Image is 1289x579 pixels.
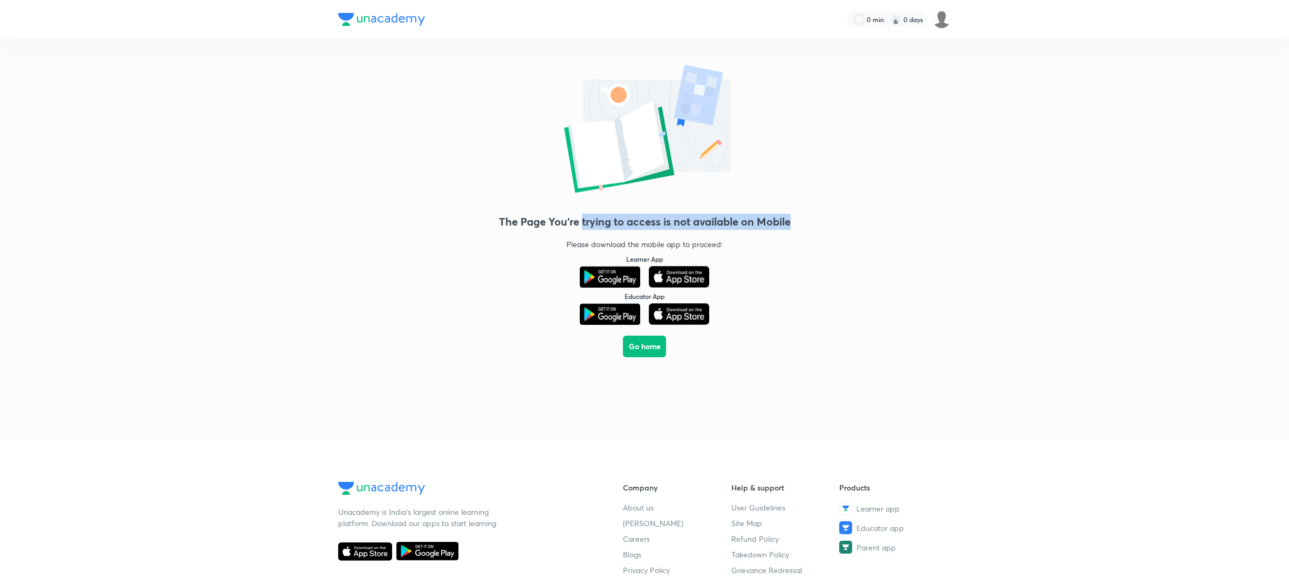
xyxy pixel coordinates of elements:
[338,482,425,495] img: Company Logo
[839,482,948,493] h6: Products
[856,503,900,514] span: Learner app
[731,533,840,544] a: Refund Policy
[623,327,666,385] a: Go home
[890,14,901,25] img: streak
[625,291,664,301] h6: Educator App
[839,502,852,515] img: Learner app
[623,549,731,560] a: Blogs
[649,266,709,289] a: App Store
[623,564,731,576] a: Privacy Policy
[731,549,840,560] a: Takedown Policy
[580,266,640,288] img: Play Store
[731,564,840,576] a: Grievance Redressal
[623,482,731,493] h6: Company
[623,336,666,357] button: Go home
[338,13,425,26] img: Company Logo
[649,303,709,326] a: App Store
[649,303,709,325] img: App Store
[338,482,588,498] a: Company Logo
[839,521,948,534] a: Educator app
[338,506,500,529] p: Unacademy is India’s largest online learning platform. Download our apps to start learning
[580,266,640,289] a: Play Store
[623,533,731,544] a: Careers
[537,60,752,201] img: error
[839,502,948,515] a: Learner app
[839,541,852,554] img: Parent app
[933,10,951,29] img: UNACADEMY
[839,541,948,554] a: Parent app
[566,239,723,250] p: Please download the mobile app to proceed:
[731,502,840,513] a: User Guidelines
[580,303,640,325] img: Play Store
[623,533,650,544] span: Careers
[499,214,791,230] h4: The Page You're trying to access is not available on Mobile
[731,517,840,529] a: Site Map
[649,266,709,288] img: App Store
[839,521,852,534] img: Educator app
[856,522,904,534] span: Educator app
[626,254,663,264] h6: Learner App
[731,482,840,493] h6: Help & support
[623,517,731,529] a: [PERSON_NAME]
[856,542,896,553] span: Parent app
[623,502,731,513] a: About us
[580,303,640,326] a: Play Store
